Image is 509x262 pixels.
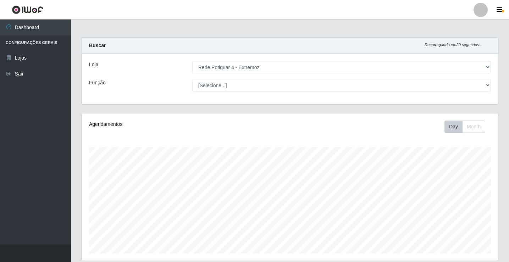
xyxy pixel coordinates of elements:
[12,5,43,14] img: CoreUI Logo
[89,79,106,87] label: Função
[89,43,106,48] strong: Buscar
[89,61,98,68] label: Loja
[89,121,250,128] div: Agendamentos
[425,43,482,47] i: Recarregando em 29 segundos...
[462,121,485,133] button: Month
[444,121,485,133] div: First group
[444,121,463,133] button: Day
[444,121,491,133] div: Toolbar with button groups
